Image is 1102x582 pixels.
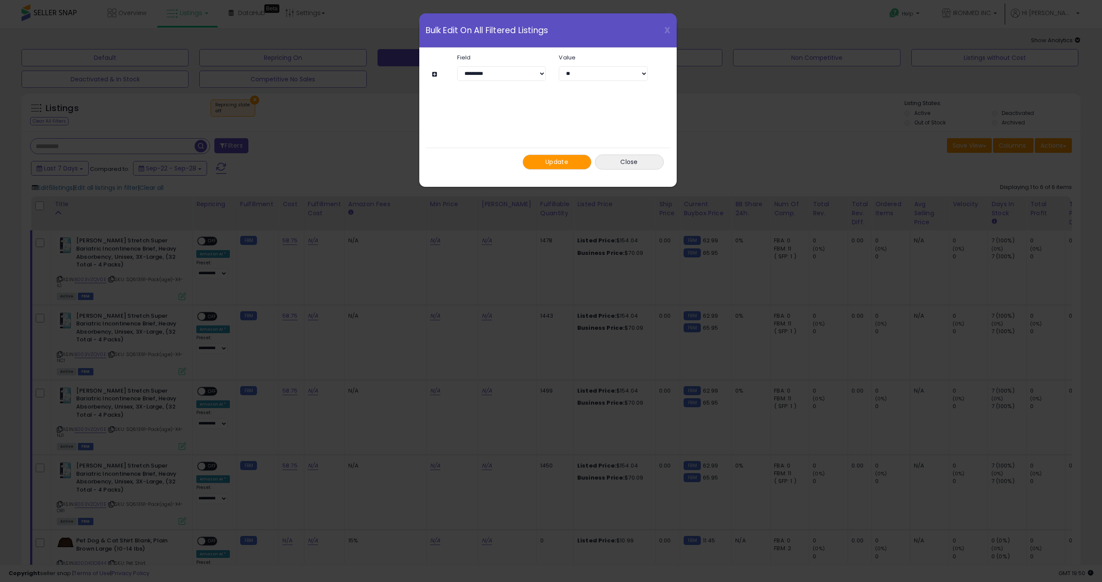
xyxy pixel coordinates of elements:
span: X [664,24,670,36]
label: Value [552,55,654,60]
button: Close [595,155,664,170]
span: Update [545,158,568,166]
label: Field [451,55,552,60]
span: Bulk Edit On All Filtered Listings [426,26,548,34]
